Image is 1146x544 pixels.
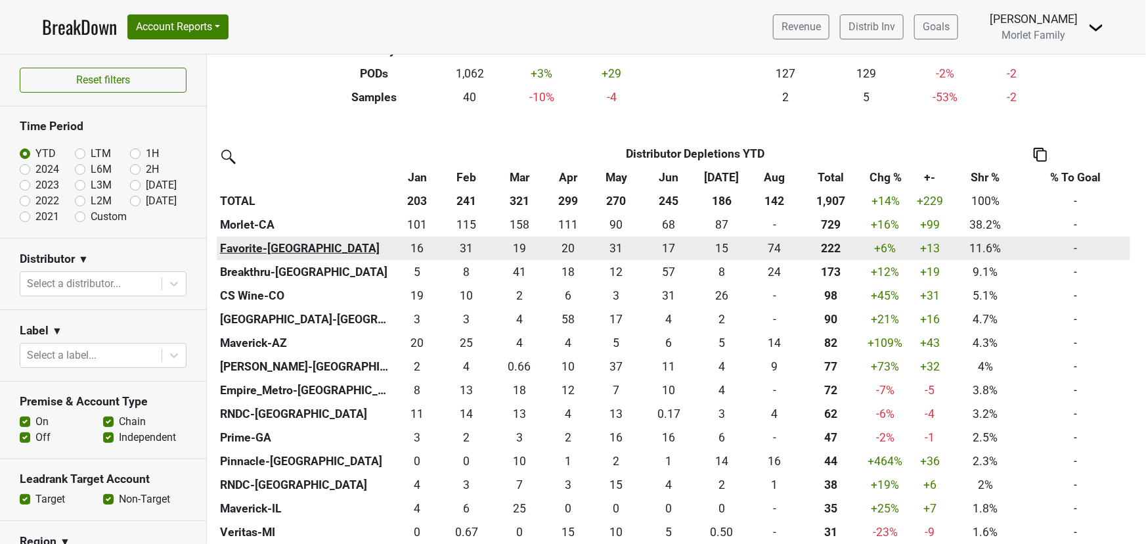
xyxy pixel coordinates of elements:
td: 111 [546,213,590,237]
td: 157.5 [493,213,546,237]
h3: Label [20,324,49,338]
td: -2 % [907,62,983,85]
td: -7 % [861,378,910,402]
td: 5 [695,331,749,355]
td: 57.255 [642,260,695,284]
td: - [1021,213,1130,237]
td: 12.833 [590,402,642,426]
label: Independent [119,430,176,445]
td: - [1021,355,1130,378]
span: Morlet Family [1002,29,1066,41]
td: 114.5 [440,213,493,237]
div: 24 [751,263,798,281]
td: 11.083 [395,402,441,426]
label: 2023 [35,177,59,193]
td: 3.167 [590,284,642,307]
div: 3 [698,405,745,422]
div: 87 [698,216,745,233]
td: 0 [748,426,801,449]
div: 17 [594,311,640,328]
td: 8.68 [748,355,801,378]
td: 0 [748,284,801,307]
th: Maverick-AZ [217,331,395,355]
td: 8 [695,260,749,284]
label: On [35,414,49,430]
td: 26.334 [695,284,749,307]
div: 4 [496,334,543,351]
th: 270 [590,189,642,213]
label: Non-Target [119,491,170,507]
td: 16.34 [642,426,695,449]
td: -2 [983,85,1041,109]
div: 58 [549,311,587,328]
div: 20 [549,240,587,257]
div: 62 [804,405,858,422]
div: 4 [698,382,745,399]
td: 127 [745,62,826,85]
th: 76.930 [801,355,861,378]
div: 74 [751,240,798,257]
div: +43 [913,334,946,351]
td: 36.59 [590,355,642,378]
td: - [1021,307,1130,331]
td: 8.334 [440,260,493,284]
div: 729 [804,216,858,233]
td: 101 [395,213,441,237]
td: 31.331 [642,284,695,307]
th: 61.750 [801,402,861,426]
td: 11.6% [950,237,1021,260]
div: 8 [443,263,490,281]
td: 13.667 [748,331,801,355]
div: 77 [804,358,858,375]
td: 87 [695,213,749,237]
td: 11.33 [642,355,695,378]
td: 3.333 [695,402,749,426]
div: 14 [443,405,490,422]
th: 90.002 [801,307,861,331]
td: 58.333 [546,307,590,331]
label: [DATE] [146,177,177,193]
td: 24 [748,260,801,284]
td: 3.5 [546,402,590,426]
h3: Premise & Account Type [20,395,187,409]
label: [DATE] [146,193,177,209]
td: 18.167 [546,260,590,284]
a: Revenue [773,14,829,39]
td: 0 [748,307,801,331]
td: - [1021,378,1130,402]
span: +14% [871,194,900,208]
div: 10 [646,382,692,399]
td: 16 [395,237,441,260]
td: 40.667 [493,260,546,284]
label: 2H [146,162,159,177]
div: 4 [751,405,798,422]
td: 14.667 [695,237,749,260]
div: 13 [443,382,490,399]
td: 73.582 [748,237,801,260]
td: 4.7% [950,307,1021,331]
td: 10 [642,378,695,402]
td: - [1021,237,1130,260]
div: 82 [804,334,858,351]
div: 4 [443,358,490,375]
div: 11 [646,358,692,375]
th: RNDC-[GEOGRAPHIC_DATA] [217,402,395,426]
div: 4 [646,311,692,328]
td: 15.6 [590,426,642,449]
td: - [1021,331,1130,355]
div: +16 [913,311,946,328]
td: 1,062 [436,62,504,85]
img: filter [217,145,238,166]
div: 111 [549,216,587,233]
div: 7 [594,382,640,399]
div: 4 [549,405,587,422]
th: 71.833 [801,378,861,402]
td: 13 [440,378,493,402]
th: % To Goal: activate to sort column ascending [1021,166,1130,189]
label: Target [35,491,65,507]
th: 142 [748,189,801,213]
th: 173.089 [801,260,861,284]
th: 729.000 [801,213,861,237]
th: May: activate to sort column ascending [590,166,642,189]
div: 31 [443,240,490,257]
